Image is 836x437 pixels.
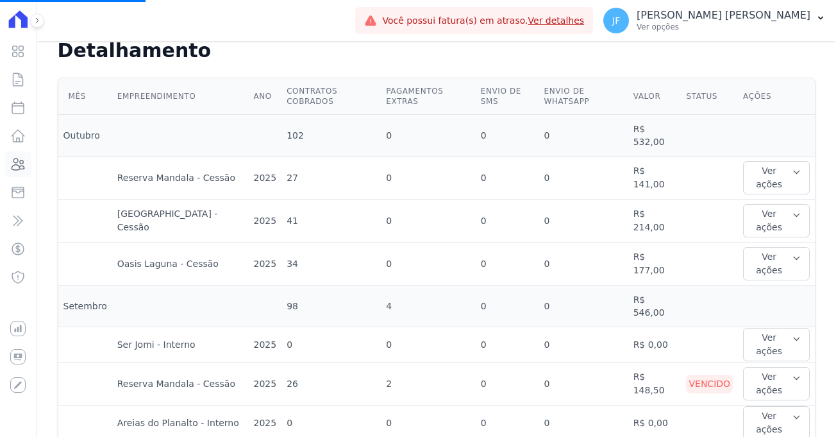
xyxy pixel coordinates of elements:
[58,286,112,327] td: Setembro
[628,200,681,243] td: R$ 214,00
[539,243,628,286] td: 0
[248,363,281,406] td: 2025
[476,200,539,243] td: 0
[281,363,381,406] td: 26
[248,327,281,363] td: 2025
[382,14,584,28] span: Você possui fatura(s) em atraso.
[539,286,628,327] td: 0
[112,78,249,115] th: Empreendimento
[738,78,815,115] th: Ações
[381,200,476,243] td: 0
[281,78,381,115] th: Contratos cobrados
[539,115,628,157] td: 0
[112,200,249,243] td: [GEOGRAPHIC_DATA] - Cessão
[637,22,810,32] p: Ver opções
[686,375,733,393] div: Vencido
[476,327,539,363] td: 0
[476,157,539,200] td: 0
[281,200,381,243] td: 41
[539,200,628,243] td: 0
[248,157,281,200] td: 2025
[381,327,476,363] td: 0
[381,78,476,115] th: Pagamentos extras
[628,78,681,115] th: Valor
[281,327,381,363] td: 0
[248,78,281,115] th: Ano
[539,78,628,115] th: Envio de Whatsapp
[112,363,249,406] td: Reserva Mandala - Cessão
[743,328,810,361] button: Ver ações
[381,115,476,157] td: 0
[628,243,681,286] td: R$ 177,00
[628,363,681,406] td: R$ 148,50
[628,286,681,327] td: R$ 546,00
[628,327,681,363] td: R$ 0,00
[58,78,112,115] th: Mês
[528,15,585,26] a: Ver detalhes
[476,286,539,327] td: 0
[539,327,628,363] td: 0
[681,78,738,115] th: Status
[381,157,476,200] td: 0
[381,243,476,286] td: 0
[476,243,539,286] td: 0
[476,363,539,406] td: 0
[58,115,112,157] td: Outubro
[112,243,249,286] td: Oasis Laguna - Cessão
[112,157,249,200] td: Reserva Mandala - Cessão
[281,115,381,157] td: 102
[593,3,836,39] button: JF [PERSON_NAME] [PERSON_NAME] Ver opções
[381,363,476,406] td: 2
[381,286,476,327] td: 4
[58,39,815,62] h2: Detalhamento
[281,157,381,200] td: 27
[628,115,681,157] td: R$ 532,00
[248,243,281,286] td: 2025
[539,363,628,406] td: 0
[281,243,381,286] td: 34
[476,78,539,115] th: Envio de SMS
[248,200,281,243] td: 2025
[743,367,810,400] button: Ver ações
[281,286,381,327] td: 98
[628,157,681,200] td: R$ 141,00
[476,115,539,157] td: 0
[743,161,810,194] button: Ver ações
[112,327,249,363] td: Ser Jomi - Interno
[637,9,810,22] p: [PERSON_NAME] [PERSON_NAME]
[539,157,628,200] td: 0
[612,16,620,25] span: JF
[743,247,810,280] button: Ver ações
[743,204,810,237] button: Ver ações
